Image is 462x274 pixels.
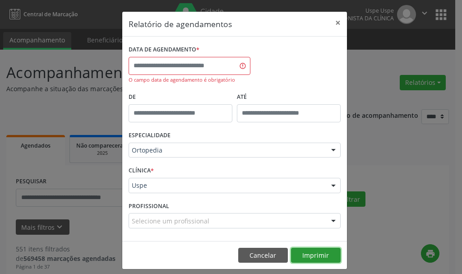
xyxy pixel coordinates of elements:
label: CLÍNICA [129,164,154,178]
label: ESPECIALIDADE [129,129,171,143]
label: DATA DE AGENDAMENTO [129,43,199,57]
button: Imprimir [291,248,341,263]
label: ATÉ [237,90,341,104]
span: Ortopedia [132,146,322,155]
button: Close [329,12,347,34]
label: De [129,90,232,104]
label: PROFISSIONAL [129,200,169,214]
span: Selecione um profissional [132,216,209,226]
h5: Relatório de agendamentos [129,18,232,30]
div: O campo data de agendamento é obrigatório [129,76,250,84]
span: Uspe [132,181,322,190]
button: Cancelar [238,248,288,263]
